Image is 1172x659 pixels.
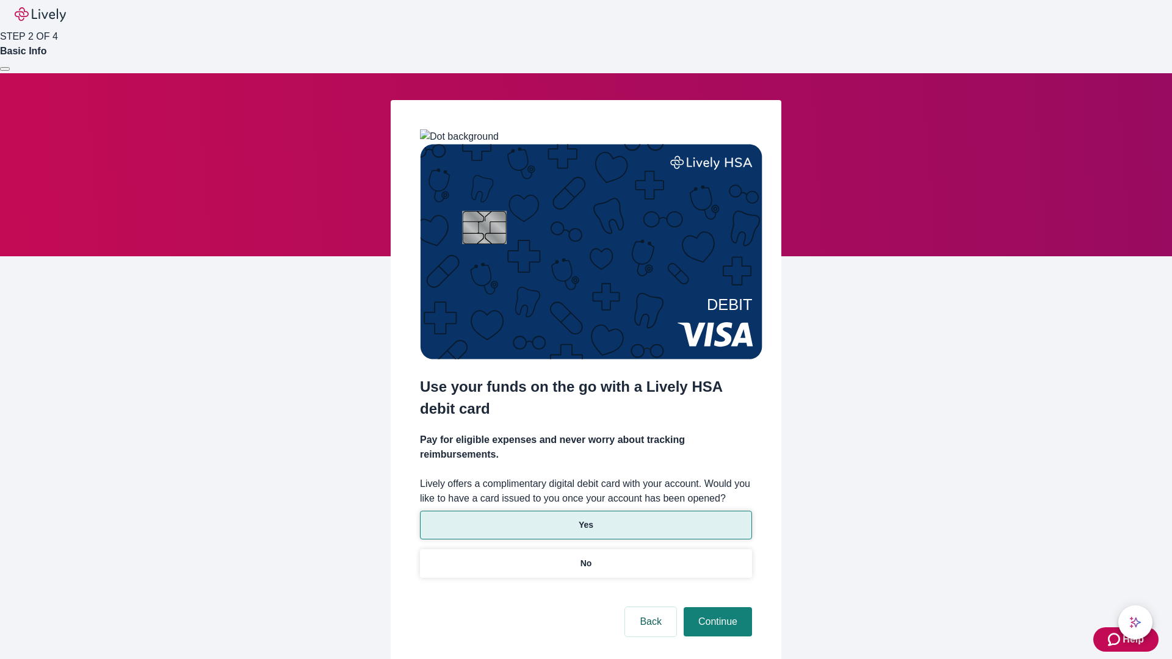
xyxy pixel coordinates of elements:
[581,557,592,570] p: No
[579,519,593,531] p: Yes
[15,7,66,22] img: Lively
[625,607,676,636] button: Back
[1108,632,1123,647] svg: Zendesk support icon
[420,376,752,420] h2: Use your funds on the go with a Lively HSA debit card
[1123,632,1144,647] span: Help
[684,607,752,636] button: Continue
[420,511,752,539] button: Yes
[1129,616,1141,628] svg: Lively AI Assistant
[1118,605,1152,639] button: chat
[1093,627,1159,652] button: Zendesk support iconHelp
[420,477,752,506] label: Lively offers a complimentary digital debit card with your account. Would you like to have a card...
[420,144,762,359] img: Debit card
[420,433,752,462] h4: Pay for eligible expenses and never worry about tracking reimbursements.
[420,129,499,144] img: Dot background
[420,549,752,578] button: No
